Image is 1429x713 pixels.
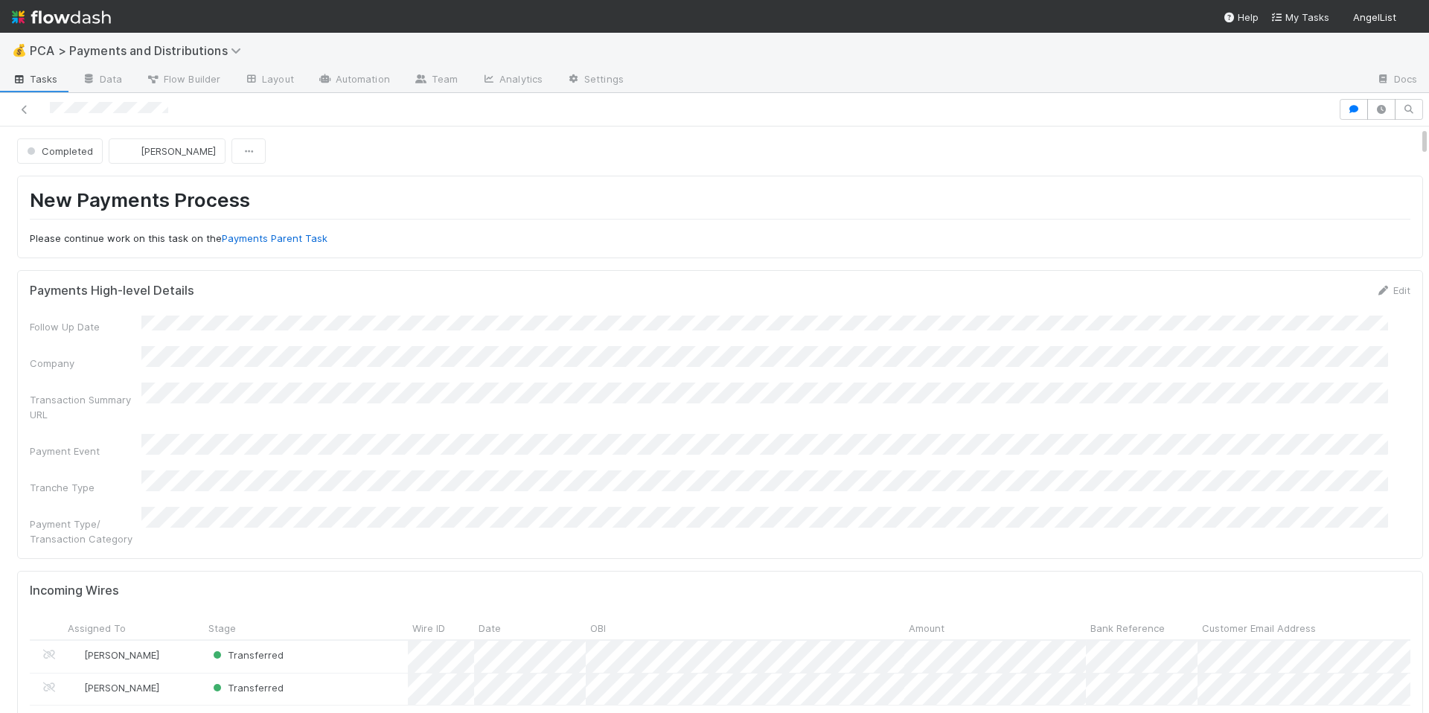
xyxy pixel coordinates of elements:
span: My Tasks [1270,11,1329,23]
div: Follow Up Date [30,319,141,334]
a: Settings [554,68,636,92]
span: AngelList [1353,11,1396,23]
a: Automation [306,68,402,92]
img: logo-inverted-e16ddd16eac7371096b0.svg [12,4,111,30]
img: avatar_eacbd5bb-7590-4455-a9e9-12dcb5674423.png [70,649,82,661]
span: Flow Builder [146,71,220,86]
h5: Payments High-level Details [30,284,194,298]
p: Please continue work on this task on the [30,231,1410,246]
span: OBI [590,621,606,636]
img: avatar_eacbd5bb-7590-4455-a9e9-12dcb5674423.png [70,682,82,694]
a: Team [402,68,470,92]
div: Tranche Type [30,480,141,495]
span: Transferred [210,649,284,661]
span: Wire ID [412,621,445,636]
h1: New Payments Process [30,188,1410,219]
div: Transaction Summary URL [30,392,141,422]
span: [PERSON_NAME] [141,145,216,157]
div: Payment Event [30,444,141,458]
h5: Incoming Wires [30,583,119,598]
img: avatar_a2d05fec-0a57-4266-8476-74cda3464b0e.png [1402,10,1417,25]
span: Bank Reference [1090,621,1165,636]
div: Transferred [210,680,284,695]
span: [PERSON_NAME] [84,649,159,661]
span: [PERSON_NAME] [84,682,159,694]
a: Analytics [470,68,554,92]
a: Data [70,68,134,92]
span: Completed [24,145,93,157]
img: avatar_e7d5656d-bda2-4d83-89d6-b6f9721f96bd.png [121,144,136,159]
span: Tasks [12,71,58,86]
span: Customer Email Address [1202,621,1316,636]
span: 💰 [12,44,27,57]
button: Completed [17,138,103,164]
button: [PERSON_NAME] [109,138,226,164]
div: Payment Type/ Transaction Category [30,517,141,546]
span: Stage [208,621,236,636]
div: [PERSON_NAME] [69,648,159,662]
span: Date [479,621,501,636]
a: Docs [1364,68,1429,92]
div: Help [1223,10,1259,25]
span: Transferred [210,682,284,694]
a: Flow Builder [134,68,232,92]
span: Amount [909,621,944,636]
a: Layout [232,68,306,92]
a: Payments Parent Task [222,232,327,244]
div: Transferred [210,648,284,662]
a: Edit [1375,284,1410,296]
span: Assigned To [68,621,126,636]
a: My Tasks [1270,10,1329,25]
div: Company [30,356,141,371]
span: PCA > Payments and Distributions [30,43,249,58]
div: [PERSON_NAME] [69,680,159,695]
